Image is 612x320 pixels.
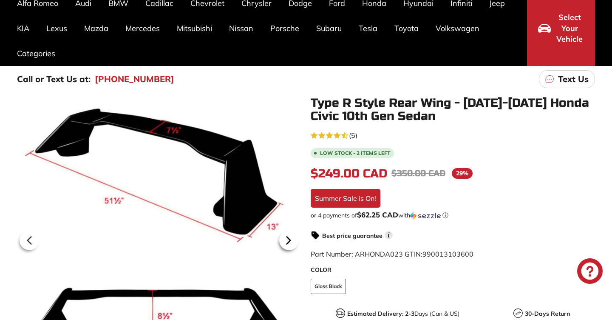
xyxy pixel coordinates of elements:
[308,16,350,41] a: Subaru
[117,16,168,41] a: Mercedes
[347,310,414,317] strong: Estimated Delivery: 2-3
[8,16,38,41] a: KIA
[38,16,76,41] a: Lexus
[17,73,91,86] p: Call or Text Us at:
[311,189,380,208] div: Summer Sale is On!
[357,210,398,219] span: $62.25 CAD
[262,16,308,41] a: Porsche
[349,130,357,140] span: (5)
[311,211,595,220] div: or 4 payments of$62.25 CADwithSezzle Click to learn more about Sezzle
[168,16,221,41] a: Mitsubishi
[311,129,595,140] a: 4.2 rating (5 votes)
[311,266,595,274] label: COLOR
[350,16,386,41] a: Tesla
[95,73,174,86] a: [PHONE_NUMBER]
[76,16,117,41] a: Mazda
[221,16,262,41] a: Nissan
[410,212,441,220] img: Sezzle
[386,16,427,41] a: Toyota
[311,250,473,258] span: Part Number: ARHONDA023 GTIN:
[558,73,589,86] p: Text Us
[385,231,393,239] span: i
[539,70,595,88] a: Text Us
[311,166,387,181] span: $249.00 CAD
[8,41,64,66] a: Categories
[452,168,473,179] span: 29%
[391,168,445,179] span: $350.00 CAD
[575,258,605,286] inbox-online-store-chat: Shopify online store chat
[422,250,473,258] span: 990013103600
[525,310,570,317] strong: 30-Days Return
[427,16,488,41] a: Volkswagen
[311,211,595,220] div: or 4 payments of with
[320,151,391,156] span: Low stock - 2 items left
[322,232,382,240] strong: Best price guarantee
[311,97,595,123] h1: Type R Style Rear Wing - [DATE]-[DATE] Honda Civic 10th Gen Sedan
[347,309,459,318] p: Days (Can & US)
[555,12,584,45] span: Select Your Vehicle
